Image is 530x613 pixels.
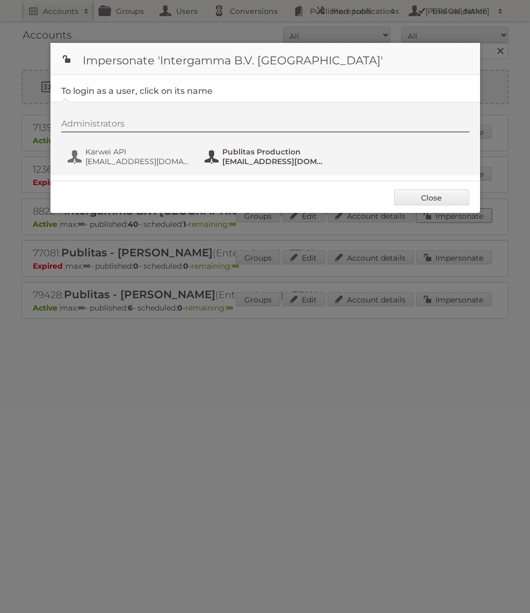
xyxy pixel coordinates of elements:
span: Publitas Production [222,147,326,157]
h1: Impersonate 'Intergamma B.V. [GEOGRAPHIC_DATA]' [50,43,480,75]
button: Publitas Production [EMAIL_ADDRESS][DOMAIN_NAME] [204,146,330,167]
span: Karwei API [85,147,190,157]
button: Karwei API [EMAIL_ADDRESS][DOMAIN_NAME] [67,146,193,167]
span: [EMAIL_ADDRESS][DOMAIN_NAME] [85,157,190,166]
div: Administrators [61,119,469,132]
a: Close [394,189,469,205]
legend: To login as a user, click on its name [61,86,213,96]
span: [EMAIL_ADDRESS][DOMAIN_NAME] [222,157,326,166]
